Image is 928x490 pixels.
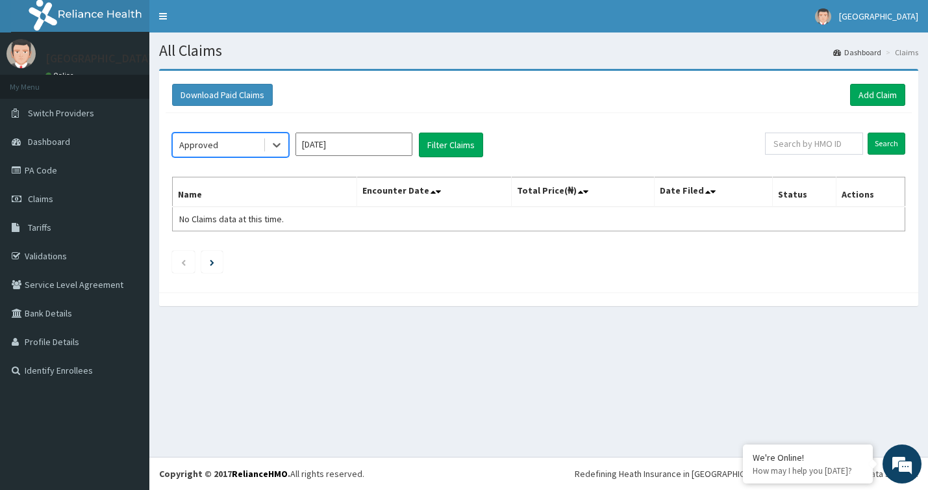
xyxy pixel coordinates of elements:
div: Approved [179,138,218,151]
a: Online [45,71,77,80]
button: Download Paid Claims [172,84,273,106]
input: Search [868,133,905,155]
p: How may I help you today? [753,465,863,476]
a: Add Claim [850,84,905,106]
input: Select Month and Year [295,133,412,156]
button: Filter Claims [419,133,483,157]
input: Search by HMO ID [765,133,863,155]
span: [GEOGRAPHIC_DATA] [839,10,918,22]
span: Claims [28,193,53,205]
footer: All rights reserved. [149,457,928,490]
img: User Image [6,39,36,68]
th: Total Price(₦) [511,177,654,207]
a: RelianceHMO [232,468,288,480]
strong: Copyright © 2017 . [159,468,290,480]
p: [GEOGRAPHIC_DATA] [45,53,153,64]
a: Dashboard [833,47,881,58]
div: We're Online! [753,452,863,463]
th: Name [173,177,357,207]
th: Actions [836,177,905,207]
span: Tariffs [28,222,51,233]
th: Date Filed [654,177,772,207]
span: No Claims data at this time. [179,213,284,225]
th: Encounter Date [357,177,511,207]
span: Switch Providers [28,107,94,119]
div: Redefining Heath Insurance in [GEOGRAPHIC_DATA] using Telemedicine and Data Science! [575,467,918,480]
h1: All Claims [159,42,918,59]
a: Next page [210,256,214,268]
th: Status [772,177,836,207]
span: Dashboard [28,136,70,148]
a: Previous page [181,256,186,268]
li: Claims [883,47,918,58]
img: User Image [815,8,831,25]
